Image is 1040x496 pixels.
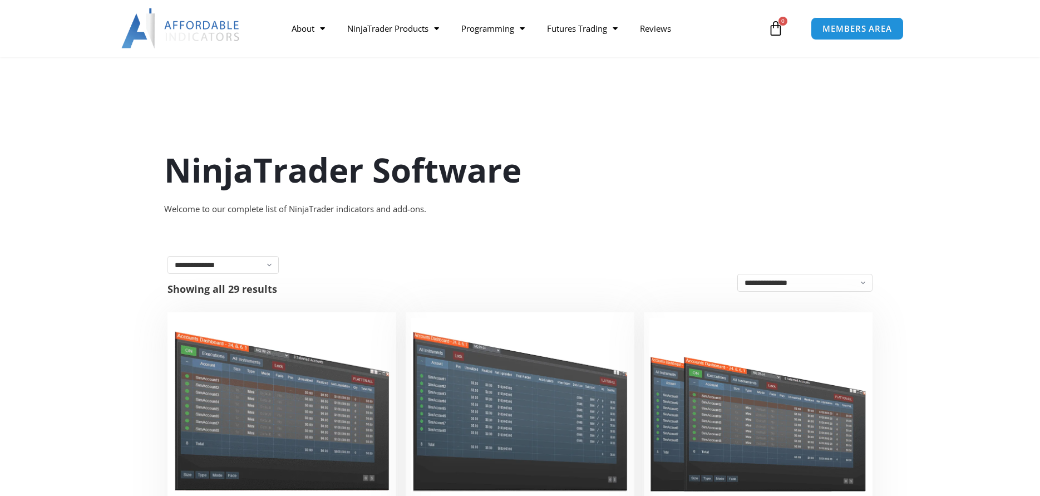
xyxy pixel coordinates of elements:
span: 0 [778,17,787,26]
img: Accounts Dashboard Suite [649,318,867,492]
img: Duplicate Account Actions [173,318,391,491]
p: Showing all 29 results [167,284,277,294]
h1: NinjaTrader Software [164,146,876,193]
a: About [280,16,336,41]
nav: Menu [280,16,765,41]
a: Programming [450,16,536,41]
a: 0 [751,12,800,45]
a: MEMBERS AREA [811,17,904,40]
img: Account Risk Manager [411,318,629,491]
a: Reviews [629,16,682,41]
a: NinjaTrader Products [336,16,450,41]
span: MEMBERS AREA [822,24,892,33]
a: Futures Trading [536,16,629,41]
div: Welcome to our complete list of NinjaTrader indicators and add-ons. [164,202,876,217]
select: Shop order [737,274,873,292]
img: LogoAI | Affordable Indicators – NinjaTrader [121,8,241,48]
